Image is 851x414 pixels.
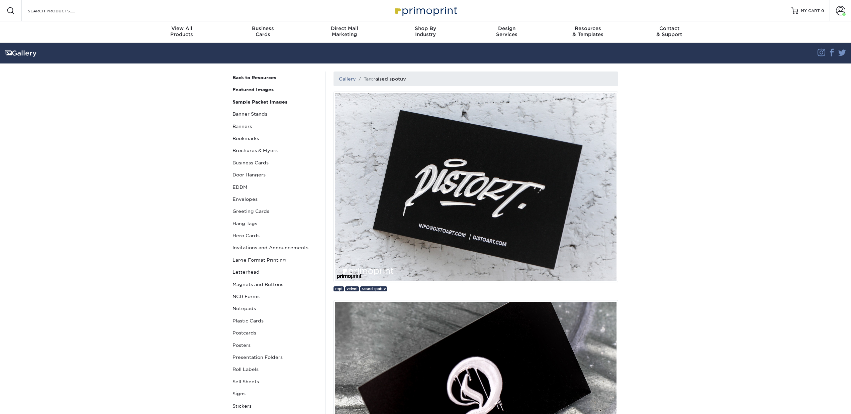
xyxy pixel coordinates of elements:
[230,218,320,230] a: Hang Tags
[547,21,629,43] a: Resources& Templates
[345,286,359,291] a: velvet
[334,92,618,282] img: 19pt Velvet Business Card, Raised Spot UV
[547,25,629,31] span: Resources
[230,108,320,120] a: Banner Stands
[230,144,320,156] a: Brochures & Flyers
[222,21,304,43] a: BusinessCards
[27,7,92,15] input: SEARCH PRODUCTS.....
[230,96,320,108] a: Sample Packet Images
[392,3,459,18] img: Primoprint
[232,87,274,92] strong: Featured Images
[230,351,320,363] a: Presentation Folders
[230,266,320,278] a: Letterhead
[385,25,466,31] span: Shop By
[230,181,320,193] a: EDDM
[362,287,386,291] span: raised spotuv
[356,76,406,82] li: Tag:
[230,363,320,375] a: Roll Labels
[629,25,710,31] span: Contact
[335,287,343,291] span: 19pt
[230,157,320,169] a: Business Cards
[230,400,320,412] a: Stickers
[304,21,385,43] a: Direct MailMarketing
[230,230,320,242] a: Hero Cards
[230,254,320,266] a: Large Format Printing
[230,120,320,132] a: Banners
[821,8,824,13] span: 0
[141,25,222,31] span: View All
[230,205,320,217] a: Greeting Cards
[629,25,710,37] div: & Support
[230,376,320,388] a: Sell Sheets
[230,72,320,84] a: Back to Resources
[304,25,385,37] div: Marketing
[230,339,320,351] a: Posters
[347,287,358,291] span: velvet
[141,21,222,43] a: View AllProducts
[230,327,320,339] a: Postcards
[230,169,320,181] a: Door Hangers
[230,132,320,144] a: Bookmarks
[230,242,320,254] a: Invitations and Announcements
[373,76,406,82] h1: raised spotuv
[385,21,466,43] a: Shop ByIndustry
[360,286,387,291] a: raised spotuv
[304,25,385,31] span: Direct Mail
[466,25,547,37] div: Services
[230,193,320,205] a: Envelopes
[230,315,320,327] a: Plastic Cards
[466,25,547,31] span: Design
[230,302,320,314] a: Notepads
[385,25,466,37] div: Industry
[222,25,304,31] span: Business
[339,76,356,82] a: Gallery
[801,8,820,14] span: MY CART
[230,84,320,96] a: Featured Images
[629,21,710,43] a: Contact& Support
[230,290,320,302] a: NCR Forms
[232,99,287,105] strong: Sample Packet Images
[141,25,222,37] div: Products
[547,25,629,37] div: & Templates
[230,388,320,400] a: Signs
[334,286,344,291] a: 19pt
[466,21,547,43] a: DesignServices
[230,278,320,290] a: Magnets and Buttons
[222,25,304,37] div: Cards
